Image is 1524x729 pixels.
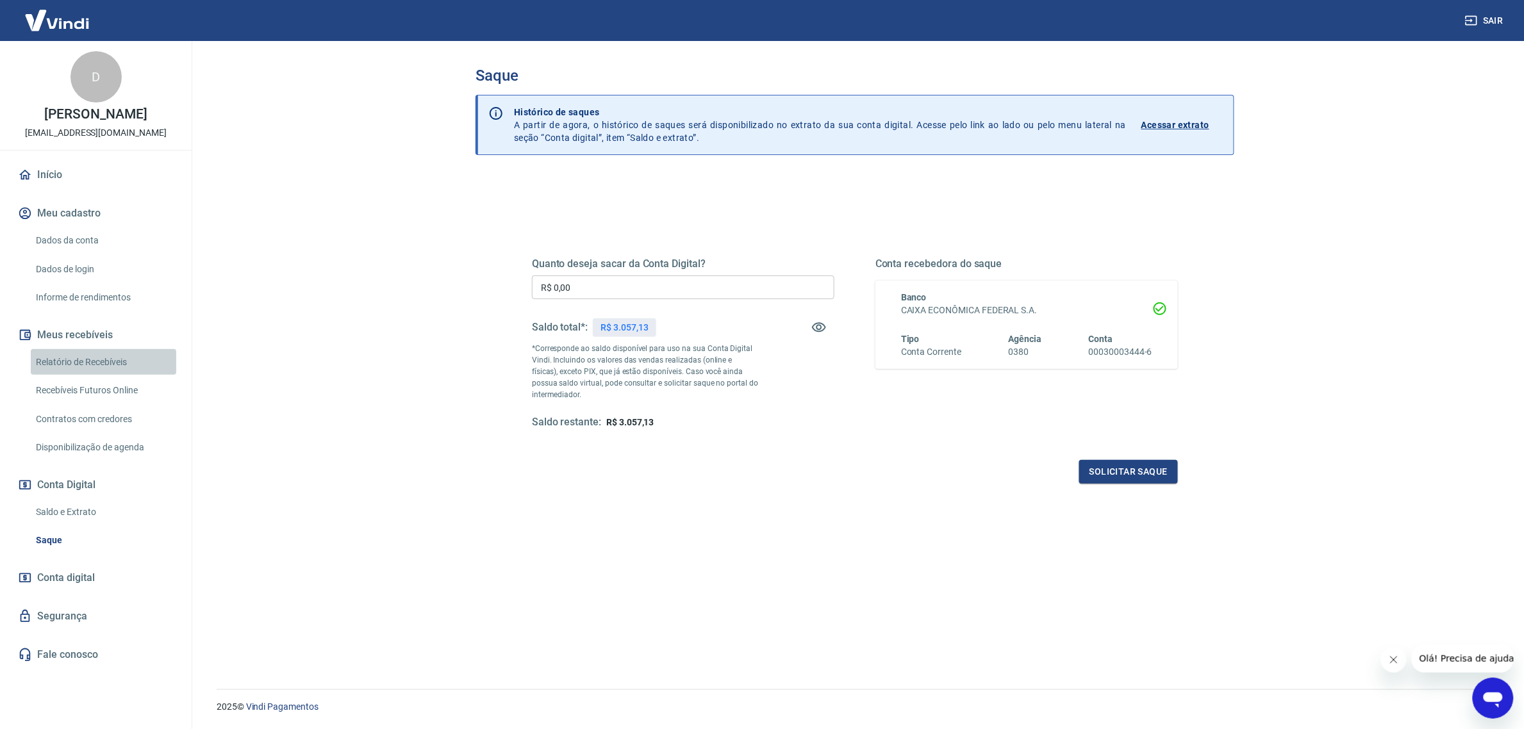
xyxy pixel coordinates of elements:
span: Agência [1009,334,1042,344]
a: Saque [31,527,176,553]
span: Conta digital [37,569,95,587]
a: Início [15,161,176,189]
button: Solicitar saque [1079,460,1178,484]
a: Vindi Pagamentos [246,701,319,712]
span: Olá! Precisa de ajuda? [8,9,108,19]
button: Sair [1462,9,1509,33]
a: Recebíveis Futuros Online [31,377,176,404]
h6: Conta Corrente [901,345,961,359]
a: Saldo e Extrato [31,499,176,525]
h3: Saque [476,67,1234,85]
h5: Saldo total*: [532,321,588,334]
h6: CAIXA ECONÔMICA FEDERAL S.A. [901,304,1152,317]
a: Contratos com credores [31,406,176,432]
h6: 0380 [1009,345,1042,359]
p: Acessar extrato [1141,119,1209,131]
p: 2025 © [217,700,1493,714]
iframe: Mensagem da empresa [1412,644,1514,673]
p: [PERSON_NAME] [44,108,147,121]
p: Histórico de saques [514,106,1126,119]
div: D [70,51,122,102]
span: Conta [1089,334,1113,344]
h5: Saldo restante: [532,416,601,429]
p: *Corresponde ao saldo disponível para uso na sua Conta Digital Vindi. Incluindo os valores das ve... [532,343,759,400]
h6: 00030003444-6 [1089,345,1152,359]
a: Dados de login [31,256,176,283]
iframe: Fechar mensagem [1381,647,1407,673]
a: Segurança [15,602,176,630]
iframe: Botão para abrir a janela de mensagens [1473,678,1514,719]
a: Relatório de Recebíveis [31,349,176,375]
button: Meus recebíveis [15,321,176,349]
p: R$ 3.057,13 [600,321,648,334]
span: Tipo [901,334,920,344]
a: Conta digital [15,564,176,592]
span: Banco [901,292,927,302]
img: Vindi [15,1,99,40]
button: Meu cadastro [15,199,176,227]
h5: Quanto deseja sacar da Conta Digital? [532,258,834,270]
a: Informe de rendimentos [31,284,176,311]
p: [EMAIL_ADDRESS][DOMAIN_NAME] [25,126,167,140]
span: R$ 3.057,13 [606,417,654,427]
h5: Conta recebedora do saque [875,258,1178,270]
a: Dados da conta [31,227,176,254]
a: Disponibilização de agenda [31,434,176,461]
a: Acessar extrato [1141,106,1223,144]
a: Fale conosco [15,641,176,669]
button: Conta Digital [15,471,176,499]
p: A partir de agora, o histórico de saques será disponibilizado no extrato da sua conta digital. Ac... [514,106,1126,144]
